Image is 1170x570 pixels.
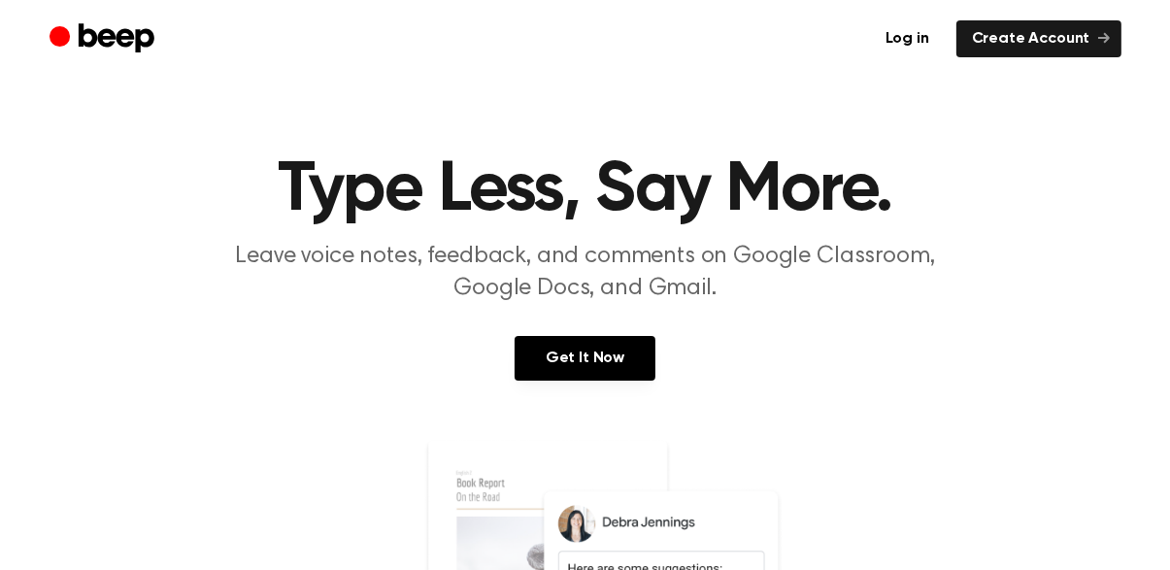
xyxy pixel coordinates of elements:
[515,336,655,381] a: Get It Now
[870,20,945,57] a: Log in
[88,155,1083,225] h1: Type Less, Say More.
[213,241,958,305] p: Leave voice notes, feedback, and comments on Google Classroom, Google Docs, and Gmail.
[956,20,1121,57] a: Create Account
[50,20,159,58] a: Beep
